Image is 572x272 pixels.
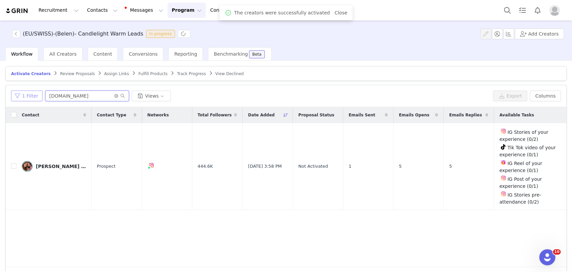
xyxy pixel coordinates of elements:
span: Activate Creators [11,71,51,76]
span: Track Progress [177,71,206,76]
iframe: Intercom live chat [539,249,555,265]
span: 444.6K [198,163,213,170]
span: IG Reel of your experience (0/1) [499,161,542,173]
span: 10 [553,249,561,255]
span: The creators were successfully activated [234,9,330,16]
button: Reporting [243,3,284,18]
img: instagram.svg [501,191,506,197]
button: Recruitment [35,3,83,18]
span: Reporting [174,51,197,57]
div: Beta [252,52,262,56]
span: Review Proposals [60,71,95,76]
button: Notifications [530,3,545,18]
a: Tasks [515,3,530,18]
button: Export [493,91,527,101]
span: Total Followers [198,112,232,118]
span: IG Post of your experience (0/1) [499,176,542,189]
span: IG Stories pre-attendance (0/2) [499,192,541,205]
span: Assign Links [104,71,129,76]
button: Messages [122,3,167,18]
span: View Declined [215,71,244,76]
input: Search... [45,91,129,101]
span: [DATE] 3:58 PM [248,163,281,170]
button: Search [500,3,515,18]
span: All Creators [49,51,76,57]
a: [PERSON_NAME] and [PERSON_NAME] [22,161,86,172]
img: instagram.svg [501,128,506,134]
span: Fulfill Products [138,71,168,76]
span: Contact Type [97,112,126,118]
a: Brands [285,3,311,18]
img: 025380ed-c2a1-437b-8048-5faf306e9513--s.jpg [22,161,33,172]
img: instagram.svg [501,175,506,181]
img: instagram-reels.svg [501,160,506,165]
span: Conversions [129,51,157,57]
button: Columns [530,91,561,101]
span: Workflow [11,51,33,57]
span: Not Activated [298,163,328,170]
button: Program [168,3,206,18]
span: 5 [449,163,452,170]
span: Available Tasks [499,112,534,118]
span: Contact [22,112,39,118]
span: Prospect [97,163,116,170]
button: Views [132,91,171,101]
div: [PERSON_NAME] and [PERSON_NAME] [36,164,86,169]
span: 1 [348,163,351,170]
span: Proposal Status [298,112,334,118]
span: Date Added [248,112,274,118]
span: IG Stories of your experience (0/2) [499,129,548,142]
span: Content [93,51,112,57]
span: Emails Sent [348,112,375,118]
img: grin logo [5,8,29,14]
img: placeholder-profile.jpg [549,5,560,16]
span: Benchmarking [214,51,248,57]
button: Content [206,3,243,18]
a: Close [334,10,347,15]
span: [object Object] [12,30,190,38]
button: 1 Filter [11,91,43,101]
button: Add Creators [515,29,564,39]
i: icon: search [120,94,125,98]
span: Networks [147,112,169,118]
span: Tik Tok video of your experience (0/1) [499,145,556,157]
img: instagram.svg [149,163,154,168]
i: icon: close-circle [114,94,118,98]
span: In progress [146,30,175,38]
span: 5 [399,163,401,170]
a: Community [312,3,350,18]
button: Contacts [83,3,122,18]
span: Emails Replies [449,112,482,118]
span: Emails Opens [399,112,429,118]
button: Profile [545,5,567,16]
h3: (EU/SWISS)-(Belen)- Candlelight Warm Leads [23,30,143,38]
